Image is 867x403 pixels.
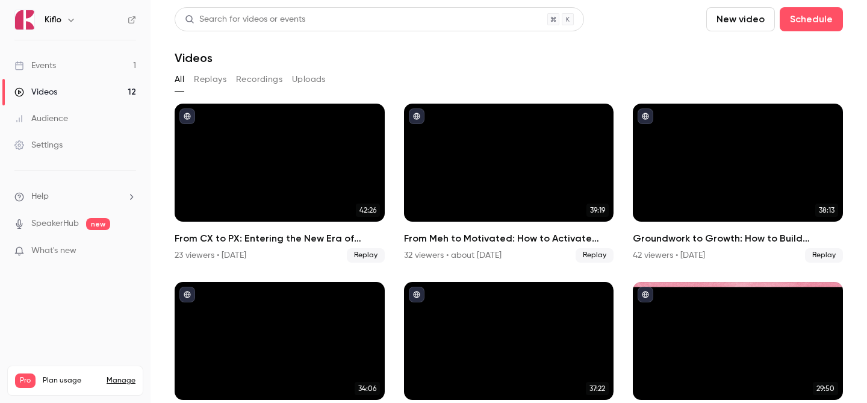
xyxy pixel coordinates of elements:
button: published [638,287,653,302]
span: Pro [15,373,36,388]
li: Groundwork to Growth: How to Build Partnerships That Scale [633,104,843,263]
button: All [175,70,184,89]
div: 23 viewers • [DATE] [175,249,246,261]
h2: From CX to PX: Entering the New Era of Partner Experience [175,231,385,246]
iframe: Noticeable Trigger [122,246,136,257]
span: 34:06 [355,382,380,395]
li: From Meh to Motivated: How to Activate GTM Teams with FOMO & Competitive Drive [404,104,614,263]
div: Events [14,60,56,72]
a: 38:13Groundwork to Growth: How to Build Partnerships That Scale42 viewers • [DATE]Replay [633,104,843,263]
h2: From Meh to Motivated: How to Activate GTM Teams with FOMO & Competitive Drive [404,231,614,246]
span: Replay [805,248,843,263]
div: Search for videos or events [185,13,305,26]
img: Kiflo [15,10,34,30]
button: Uploads [292,70,326,89]
a: 42:26From CX to PX: Entering the New Era of Partner Experience23 viewers • [DATE]Replay [175,104,385,263]
div: Audience [14,113,68,125]
span: 37:22 [586,382,609,395]
span: Replay [347,248,385,263]
div: Videos [14,86,57,98]
button: published [409,287,424,302]
a: Manage [107,376,135,386]
span: Help [31,190,49,203]
button: New video [706,7,775,31]
button: published [638,108,653,124]
div: 42 viewers • [DATE] [633,249,705,261]
h1: Videos [175,51,213,65]
span: 29:50 [813,382,838,395]
div: 32 viewers • about [DATE] [404,249,502,261]
button: Replays [194,70,226,89]
span: Plan usage [43,376,99,386]
span: What's new [31,245,76,257]
li: help-dropdown-opener [14,190,136,203]
span: new [86,218,110,230]
button: published [179,287,195,302]
span: 38:13 [815,204,838,217]
a: SpeakerHub [31,217,79,230]
li: From CX to PX: Entering the New Era of Partner Experience [175,104,385,263]
section: Videos [175,7,843,396]
h6: Kiflo [45,14,61,26]
button: published [409,108,424,124]
button: published [179,108,195,124]
span: Replay [576,248,614,263]
span: 42:26 [356,204,380,217]
span: 39:19 [586,204,609,217]
h2: Groundwork to Growth: How to Build Partnerships That Scale [633,231,843,246]
div: Settings [14,139,63,151]
button: Schedule [780,7,843,31]
button: Recordings [236,70,282,89]
a: 39:19From Meh to Motivated: How to Activate GTM Teams with FOMO & Competitive Drive32 viewers • a... [404,104,614,263]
